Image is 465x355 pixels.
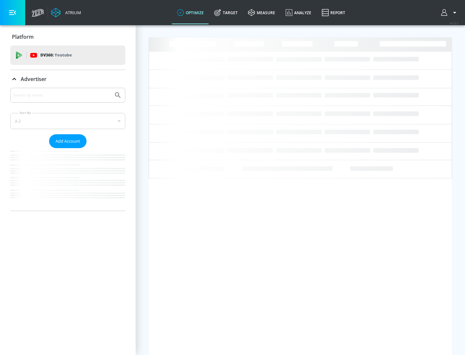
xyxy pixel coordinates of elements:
a: measure [243,1,280,24]
label: Sort By [18,111,32,115]
a: Target [209,1,243,24]
a: Atrium [51,8,81,17]
a: optimize [172,1,209,24]
div: DV360: Youtube [10,46,125,65]
div: Atrium [63,10,81,15]
div: Advertiser [10,88,125,211]
p: DV360: [40,52,72,59]
a: Analyze [280,1,316,24]
p: Advertiser [21,76,46,83]
a: Report [316,1,350,24]
span: Add Account [56,137,80,145]
div: Advertiser [10,70,125,88]
p: Platform [12,33,34,40]
p: Youtube [55,52,72,58]
button: Add Account [49,134,87,148]
span: v 4.22.2 [449,21,459,25]
input: Search by name [13,91,111,99]
div: A-Z [10,113,125,129]
div: Platform [10,28,125,46]
nav: list of Advertiser [10,148,125,211]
